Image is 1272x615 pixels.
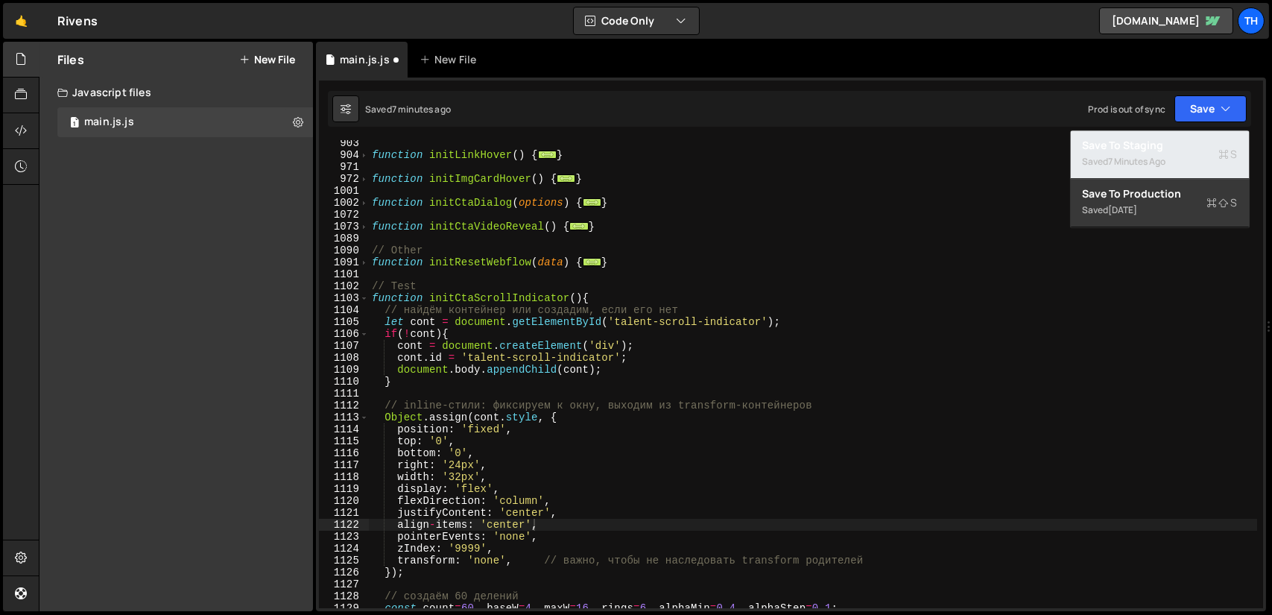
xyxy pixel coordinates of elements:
[319,328,369,340] div: 1106
[420,52,482,67] div: New File
[319,447,369,459] div: 1116
[1109,155,1166,168] div: 7 minutes ago
[319,340,369,352] div: 1107
[319,173,369,185] div: 972
[1083,186,1238,201] div: Save to Production
[1083,138,1238,153] div: Save to Staging
[1083,153,1238,171] div: Saved
[319,233,369,245] div: 1089
[319,304,369,316] div: 1104
[392,103,451,116] div: 7 minutes ago
[84,116,134,129] div: main.js.js
[319,423,369,435] div: 1114
[583,198,601,206] span: ...
[1219,147,1238,162] span: S
[70,118,79,130] span: 1
[319,221,369,233] div: 1073
[319,459,369,471] div: 1117
[1083,201,1238,219] div: Saved
[319,435,369,447] div: 1115
[319,590,369,602] div: 1128
[319,137,369,149] div: 903
[319,376,369,388] div: 1110
[319,245,369,256] div: 1090
[319,602,369,614] div: 1129
[1071,130,1250,179] button: Save to StagingS Saved7 minutes ago
[1238,7,1265,34] a: Th
[1088,103,1165,116] div: Prod is out of sync
[319,209,369,221] div: 1072
[57,51,84,68] h2: Files
[239,54,295,66] button: New File
[365,103,451,116] div: Saved
[319,543,369,555] div: 1124
[1071,179,1250,227] button: Save to ProductionS Saved[DATE]
[319,292,369,304] div: 1103
[319,411,369,423] div: 1113
[319,519,369,531] div: 1122
[39,78,313,107] div: Javascript files
[319,555,369,567] div: 1125
[3,3,39,39] a: 🤙
[319,316,369,328] div: 1105
[340,52,390,67] div: main.js.js
[319,388,369,400] div: 1111
[319,161,369,173] div: 971
[538,151,557,159] span: ...
[319,197,369,209] div: 1002
[319,149,369,161] div: 904
[569,222,588,230] span: ...
[319,256,369,268] div: 1091
[57,107,313,137] div: 17273/47859.js
[319,400,369,411] div: 1112
[319,495,369,507] div: 1120
[319,280,369,292] div: 1102
[319,268,369,280] div: 1101
[1207,195,1238,210] span: S
[319,507,369,519] div: 1121
[57,12,98,30] div: Rivens
[319,567,369,578] div: 1126
[319,471,369,483] div: 1118
[319,185,369,197] div: 1001
[574,7,699,34] button: Code Only
[319,531,369,543] div: 1123
[1099,7,1233,34] a: [DOMAIN_NAME]
[1174,95,1247,122] button: Save
[319,578,369,590] div: 1127
[583,258,601,266] span: ...
[1109,204,1138,216] div: [DATE]
[319,352,369,364] div: 1108
[557,174,575,183] span: ...
[319,364,369,376] div: 1109
[319,483,369,495] div: 1119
